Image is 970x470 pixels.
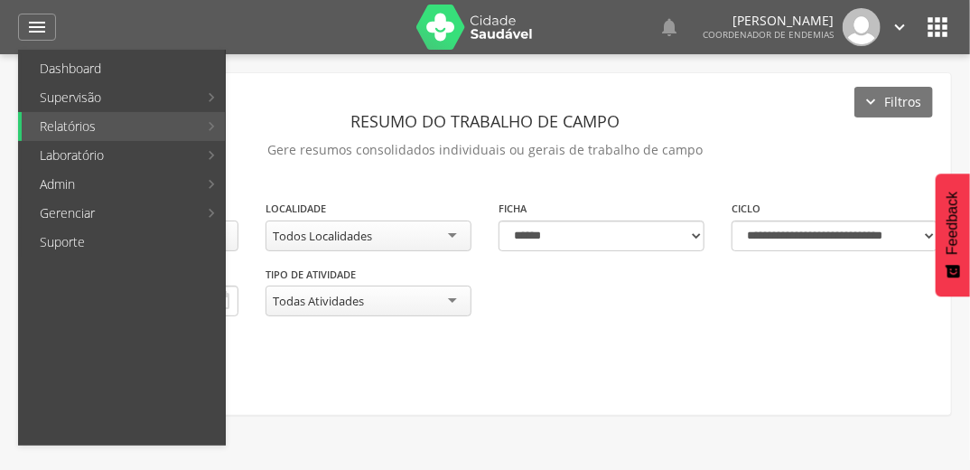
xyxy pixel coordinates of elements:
span: Feedback [945,192,961,255]
a: Suporte [22,228,225,257]
a: Laboratório [22,141,198,170]
label: Localidade [266,202,326,216]
span: Coordenador de Endemias [703,28,834,41]
a: Supervisão [22,83,198,112]
div: Todos Localidades [273,228,372,244]
p: Gere resumos consolidados individuais ou gerais de trabalho de campo [33,137,937,163]
a:  [890,8,909,46]
label: Ciclo [732,202,760,216]
a: Admin [22,170,198,199]
a:  [18,14,56,41]
header: Resumo do Trabalho de Campo [33,105,937,137]
i:  [26,16,48,38]
i:  [658,16,680,38]
a: Dashboard [22,54,225,83]
label: Ficha [499,202,527,216]
div: Todas Atividades [273,293,364,309]
a: Gerenciar [22,199,198,228]
p: [PERSON_NAME] [703,14,834,27]
a:  [658,8,680,46]
button: Filtros [854,87,933,117]
i:  [923,13,952,42]
button: Feedback - Mostrar pesquisa [936,174,970,296]
label: Tipo de Atividade [266,268,356,282]
a: Relatórios [22,112,198,141]
i:  [890,17,909,37]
